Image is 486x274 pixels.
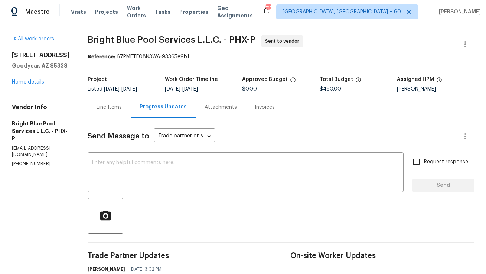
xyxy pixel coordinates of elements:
h5: Total Budget [320,77,353,82]
h5: Work Order Timeline [165,77,218,82]
a: All work orders [12,36,54,42]
h5: Bright Blue Pool Services L.L.C. - PHX-P [12,120,70,142]
p: [PHONE_NUMBER] [12,161,70,167]
h5: Assigned HPM [397,77,434,82]
span: Sent to vendor [265,37,302,45]
h5: Approved Budget [242,77,288,82]
span: [DATE] [104,87,120,92]
span: The total cost of line items that have been approved by both Opendoor and the Trade Partner. This... [290,77,296,87]
span: Visits [71,8,86,16]
span: $0.00 [242,87,257,92]
p: [EMAIL_ADDRESS][DOMAIN_NAME] [12,145,70,158]
span: Request response [424,158,468,166]
h6: [PERSON_NAME] [88,265,125,273]
b: Reference: [88,54,115,59]
h4: Vendor Info [12,104,70,111]
span: [DATE] [121,87,137,92]
div: Attachments [205,104,237,111]
span: [DATE] [182,87,198,92]
span: [GEOGRAPHIC_DATA], [GEOGRAPHIC_DATA] + 60 [283,8,401,16]
div: Trade partner only [154,130,215,143]
span: The hpm assigned to this work order. [436,77,442,87]
div: Line Items [97,104,122,111]
span: On-site Worker Updates [290,252,474,260]
span: Geo Assignments [217,4,253,19]
span: Bright Blue Pool Services L.L.C. - PHX-P [88,35,255,44]
div: Progress Updates [140,103,187,111]
span: [DATE] 3:02 PM [130,265,162,273]
span: $450.00 [320,87,341,92]
div: 717 [265,4,271,12]
span: Properties [179,8,208,16]
div: [PERSON_NAME] [397,87,474,92]
h5: Project [88,77,107,82]
span: - [165,87,198,92]
span: [DATE] [165,87,180,92]
span: The total cost of line items that have been proposed by Opendoor. This sum includes line items th... [355,77,361,87]
h5: Goodyear, AZ 85338 [12,62,70,69]
div: Invoices [255,104,275,111]
span: - [104,87,137,92]
span: [PERSON_NAME] [436,8,481,16]
a: Home details [12,79,44,85]
span: Maestro [25,8,50,16]
span: Work Orders [127,4,146,19]
h2: [STREET_ADDRESS] [12,52,70,59]
span: Tasks [155,9,170,14]
span: Send Message to [88,133,149,140]
span: Projects [95,8,118,16]
div: 67PMFTE08N3WA-93365e9b1 [88,53,474,61]
span: Trade Partner Updates [88,252,272,260]
span: Listed [88,87,137,92]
